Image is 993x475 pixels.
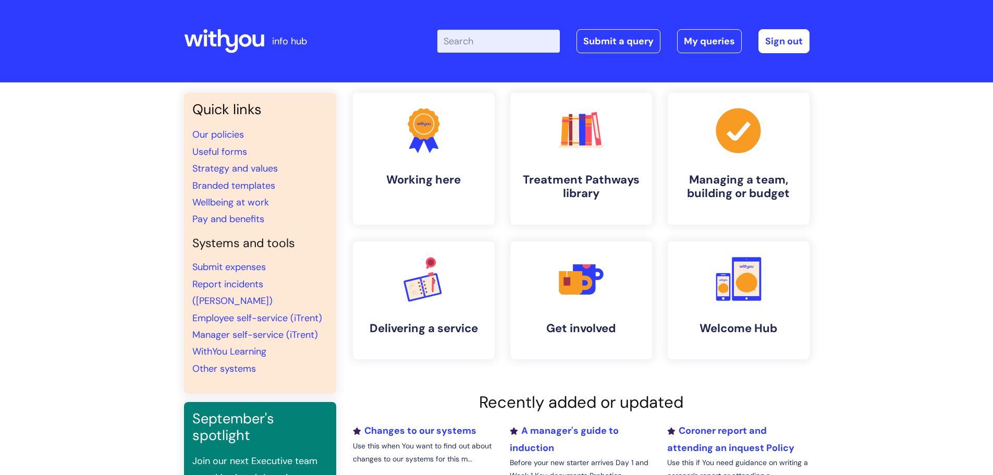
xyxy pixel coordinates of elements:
[272,33,307,50] p: info hub
[677,29,742,53] a: My queries
[192,145,247,158] a: Useful forms
[668,93,810,225] a: Managing a team, building or budget
[353,93,495,225] a: Working here
[192,410,328,444] h3: September's spotlight
[437,29,810,53] div: | -
[192,312,322,324] a: Employee self-service (iTrent)
[192,236,328,251] h4: Systems and tools
[192,362,256,375] a: Other systems
[192,345,266,358] a: WithYou Learning
[667,424,794,454] a: Coroner report and attending an inquest Policy
[519,173,644,201] h4: Treatment Pathways library
[192,162,278,175] a: Strategy and values
[192,278,273,307] a: Report incidents ([PERSON_NAME])
[192,179,275,192] a: Branded templates
[676,173,801,201] h4: Managing a team, building or budget
[510,424,619,454] a: A manager's guide to induction
[437,30,560,53] input: Search
[353,393,810,412] h2: Recently added or updated
[361,173,486,187] h4: Working here
[192,213,264,225] a: Pay and benefits
[519,322,644,335] h4: Get involved
[510,241,652,359] a: Get involved
[361,322,486,335] h4: Delivering a service
[192,196,269,209] a: Wellbeing at work
[510,93,652,225] a: Treatment Pathways library
[353,241,495,359] a: Delivering a service
[192,128,244,141] a: Our policies
[758,29,810,53] a: Sign out
[192,101,328,118] h3: Quick links
[192,261,266,273] a: Submit expenses
[676,322,801,335] h4: Welcome Hub
[577,29,660,53] a: Submit a query
[192,328,318,341] a: Manager self-service (iTrent)
[668,241,810,359] a: Welcome Hub
[353,440,495,466] p: Use this when You want to find out about changes to our systems for this m...
[353,424,476,437] a: Changes to our systems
